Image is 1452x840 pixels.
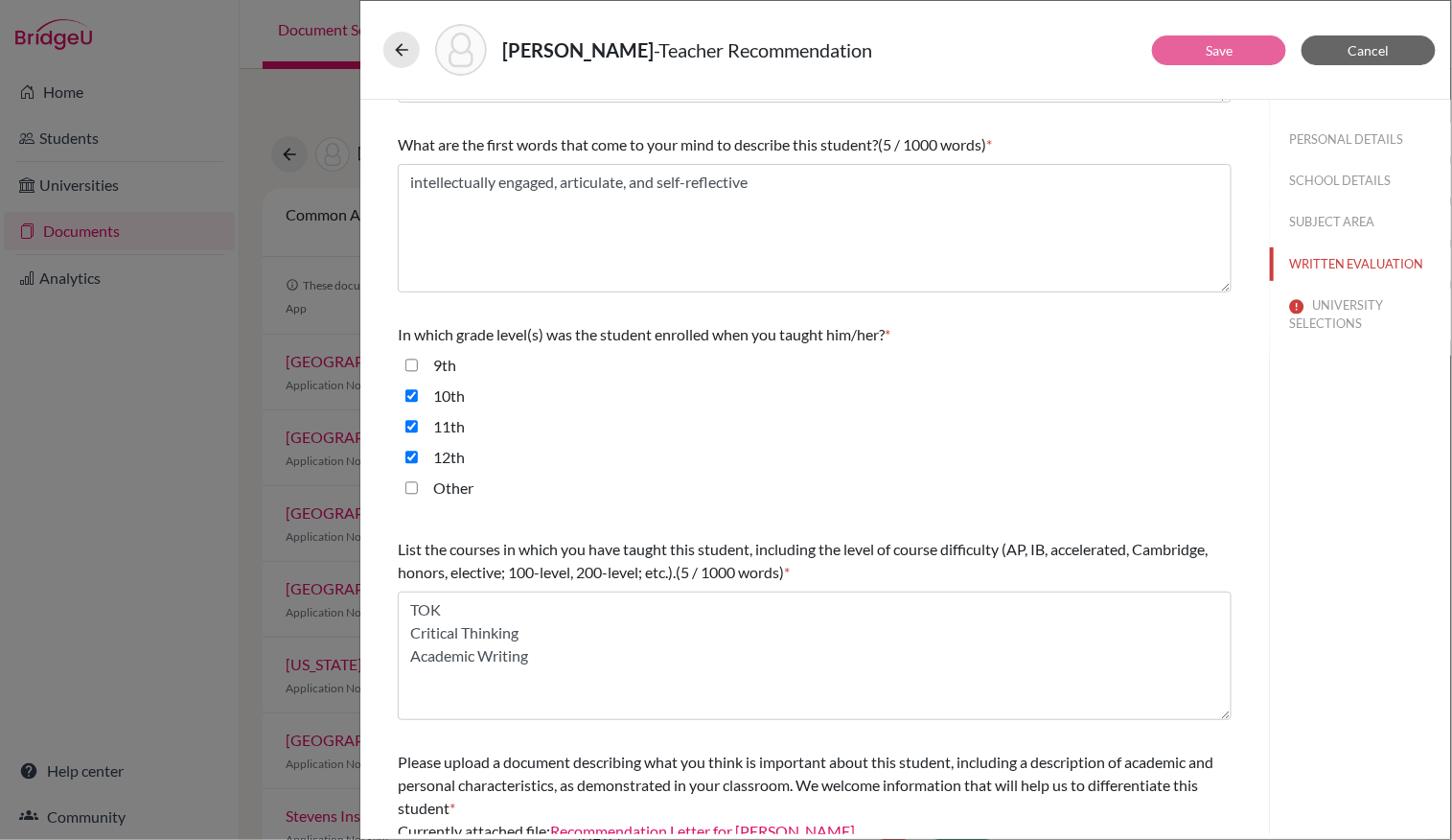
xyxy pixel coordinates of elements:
span: What are the first words that come to your mind to describe this student? [398,135,878,153]
span: In which grade level(s) was the student enrolled when you taught him/her? [398,325,885,343]
button: WRITTEN EVALUATION [1270,247,1451,281]
label: 9th [433,354,456,377]
textarea: intellectually engaged, articulate, and self-reflective [398,164,1232,292]
span: List the courses in which you have taught this student, including the level of course difficulty ... [398,540,1208,581]
span: (5 / 1000 words) [878,135,986,153]
a: Recommendation Letter for [PERSON_NAME] [550,822,855,840]
span: - Teacher Recommendation [654,38,872,61]
span: (5 / 1000 words) [676,563,784,581]
button: SCHOOL DETAILS [1270,164,1451,198]
label: 10th [433,385,465,408]
button: PERSONAL DETAILS [1270,123,1451,156]
label: Other [433,477,473,500]
span: Please upload a document describing what you think is important about this student, including a d... [398,753,1213,817]
strong: [PERSON_NAME] [502,38,654,61]
label: 12th [433,446,465,469]
label: 11th [433,415,465,438]
button: SUBJECT AREA [1270,205,1451,239]
textarea: TOK Critical Thinking Academic Writing [398,592,1232,720]
button: UNIVERSITY SELECTIONS [1270,289,1451,340]
img: error-544570611efd0a2d1de9.svg [1289,299,1304,315]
